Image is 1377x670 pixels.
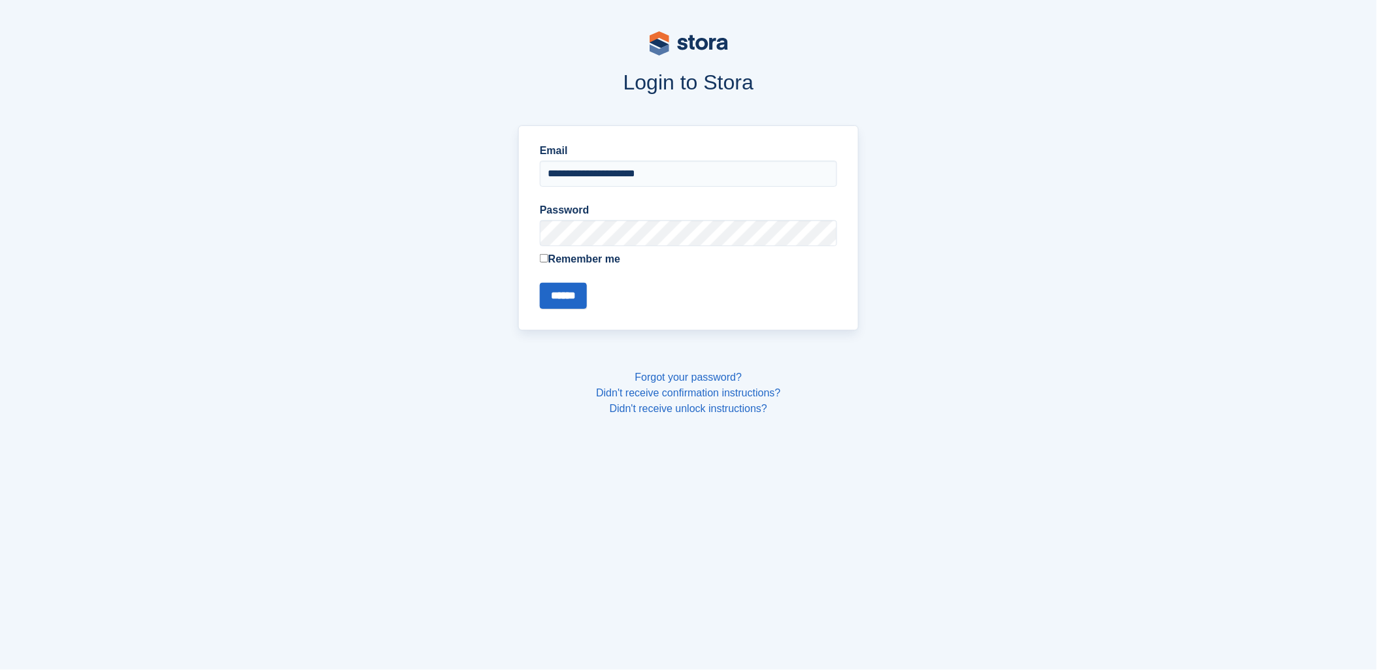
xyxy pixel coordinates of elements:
a: Forgot your password? [635,372,742,383]
a: Didn't receive confirmation instructions? [596,387,780,398]
input: Remember me [540,254,548,263]
a: Didn't receive unlock instructions? [610,403,767,414]
label: Remember me [540,251,837,267]
h1: Login to Stora [269,71,1108,94]
label: Password [540,202,837,218]
label: Email [540,143,837,159]
img: stora-logo-53a41332b3708ae10de48c4981b4e9114cc0af31d8433b30ea865607fb682f29.svg [650,31,728,56]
